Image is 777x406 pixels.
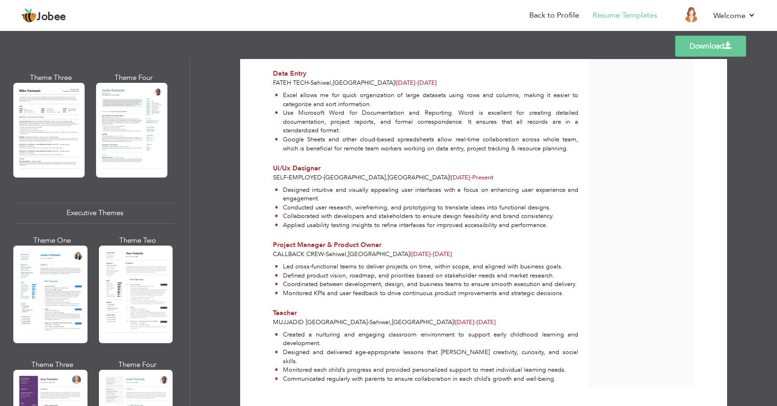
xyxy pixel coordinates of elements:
li: Created a nurturing and engaging classroom environment to support early childhood learning and de... [275,330,578,348]
li: Designed intuitive and visually appealing user interfaces with a focus on enhancing user experien... [275,186,578,203]
span: Data Entry [273,69,306,78]
li: Designed and delivered age-appropriate lessons that [PERSON_NAME] creativity, curiosity, and soci... [275,348,578,366]
span: [DATE] [396,79,418,87]
span: | [395,79,396,87]
a: Resume Templates [592,10,657,21]
span: [DATE] [411,250,433,258]
div: Theme Four [101,360,175,370]
span: [DATE] [455,318,476,327]
span: [DATE] [396,79,437,87]
span: Jobee [37,12,66,22]
span: Present [451,173,494,182]
a: Download [675,36,746,57]
span: Mujjadid [GEOGRAPHIC_DATA] [273,318,368,327]
li: Monitored each child’s progress and provided personalized support to meet individual learning needs. [275,366,578,375]
span: Ui/Ux Designer [273,164,321,173]
span: - [416,79,418,87]
li: Google Sheets and other cloud-based spreadsheets allow real-time collaboration across whole team,... [275,135,578,153]
span: Sahiwal [369,318,390,327]
span: , [346,250,348,258]
span: Sahiwal [326,250,346,258]
a: Jobee [21,8,66,23]
li: Led cross-functional teams to deliver projects on time, within scope, and aligned with business g... [275,262,577,271]
div: Theme One [15,236,89,246]
div: Theme Two [101,236,175,246]
div: Theme Three [15,73,87,83]
li: Coordinated between development, design, and business teams to ensure smooth execution and delivery. [275,280,577,289]
li: Applied usability testing insights to refine interfaces for improved accessibility and performance. [275,221,578,230]
span: Self-employed [273,173,322,182]
span: Project Manager & Product Owner [273,240,381,249]
span: [GEOGRAPHIC_DATA] [388,173,449,182]
li: Collaborated with developers and stakeholders to ensure design feasibility and brand consistency. [275,212,578,221]
span: Teacher [273,308,297,317]
span: - [470,173,472,182]
span: - [368,318,369,327]
div: Theme Four [98,73,169,83]
span: , [390,318,392,327]
div: Executive Themes [15,203,175,223]
span: Sahiwal [311,79,331,87]
img: jobee.io [21,8,37,23]
div: Theme Three [15,360,89,370]
li: Defined product vision, roadmap, and priorities based on stakeholder needs and market research. [275,271,577,280]
span: [DATE] [451,173,472,182]
span: | [454,318,455,327]
span: Callback Crew [273,250,324,258]
span: [GEOGRAPHIC_DATA] [324,173,386,182]
a: Welcome [713,10,756,21]
img: Profile Img [684,7,699,22]
span: , [386,173,388,182]
span: - [322,173,324,182]
span: [GEOGRAPHIC_DATA] [392,318,454,327]
span: [DATE] [411,250,452,258]
li: Monitored KPIs and user feedback to drive continuous product improvements and strategic decisions. [275,289,577,298]
span: , [331,79,333,87]
span: [GEOGRAPHIC_DATA] [348,250,410,258]
span: | [410,250,411,258]
span: [DATE] [455,318,496,327]
a: Back to Profile [529,10,579,21]
span: - [324,250,326,258]
span: - [475,318,476,327]
li: Use Microsoft Word for Documentation and Reporting. Word is excellent for creating detailed docum... [275,109,578,135]
li: Communicated regularly with parents to ensure collaboration in each child’s growth and well-being. [275,375,578,384]
li: Conducted user research, wireframing, and prototyping to translate ideas into functional designs. [275,203,578,212]
span: [GEOGRAPHIC_DATA] [333,79,395,87]
span: - [309,79,311,87]
span: fateh tech [273,79,309,87]
span: | [449,173,451,182]
span: - [431,250,433,258]
li: Excel allows me for quick organization of large datasets using rows and columns, making it easier... [275,91,578,109]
